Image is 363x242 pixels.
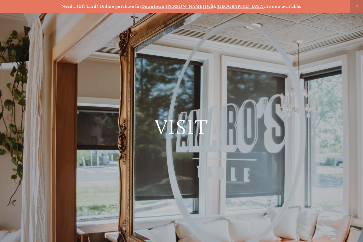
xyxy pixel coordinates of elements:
a: [PERSON_NAME] Dell [166,4,213,9]
strong: Need a Gift Card? Online purchase for [61,4,141,9]
strong: & [213,4,216,9]
strong: , [165,4,166,9]
strong: are now available. [264,4,301,9]
a: Downtown [141,4,165,9]
a: [GEOGRAPHIC_DATA] [217,4,265,9]
span: Visit [155,115,208,139]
